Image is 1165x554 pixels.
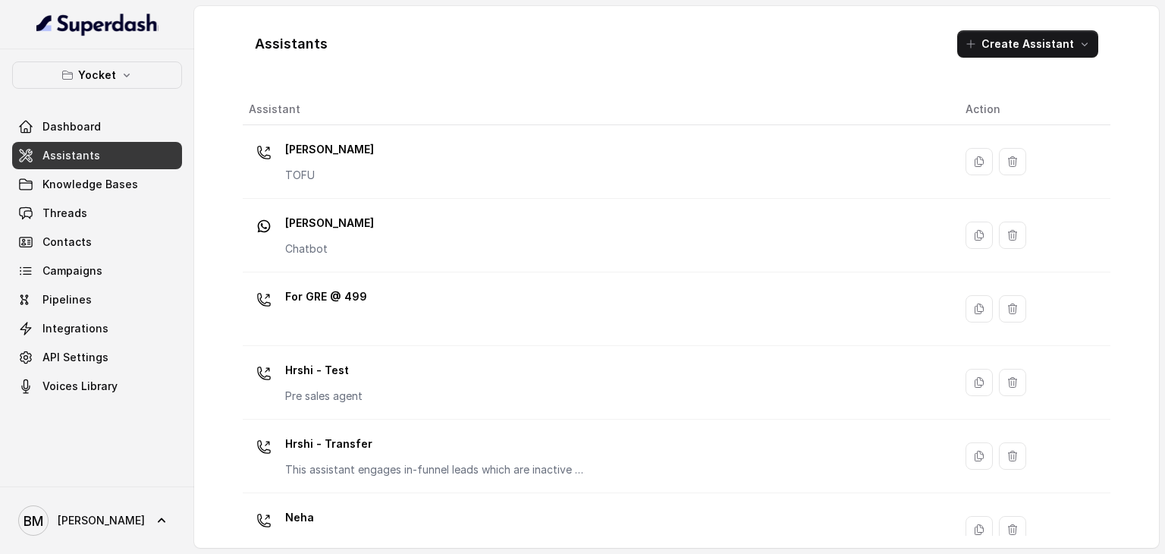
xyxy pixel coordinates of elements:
[42,350,108,365] span: API Settings
[285,389,363,404] p: Pre sales agent
[42,235,92,250] span: Contacts
[78,66,116,84] p: Yocket
[12,499,182,542] a: [PERSON_NAME]
[285,168,374,183] p: TOFU
[285,137,374,162] p: [PERSON_NAME]
[12,142,182,169] a: Assistants
[953,94,1110,125] th: Action
[12,228,182,256] a: Contacts
[42,379,118,394] span: Voices Library
[12,344,182,371] a: API Settings
[255,32,328,56] h1: Assistants
[12,286,182,313] a: Pipelines
[12,315,182,342] a: Integrations
[285,462,589,477] p: This assistant engages in-funnel leads which are inactive and transfer the call to a real Sales p...
[42,263,102,279] span: Campaigns
[42,177,138,192] span: Knowledge Bases
[12,257,182,285] a: Campaigns
[285,211,374,235] p: [PERSON_NAME]
[285,358,363,382] p: Hrshi - Test
[285,241,374,257] p: Chatbot
[12,113,182,140] a: Dashboard
[24,513,43,529] text: BM
[12,61,182,89] button: Yocket
[42,119,101,134] span: Dashboard
[12,171,182,198] a: Knowledge Bases
[243,94,953,125] th: Assistant
[12,373,182,400] a: Voices Library
[42,321,108,336] span: Integrations
[36,12,159,36] img: light.svg
[42,148,100,163] span: Assistants
[285,505,314,530] p: Neha
[42,206,87,221] span: Threads
[285,285,367,309] p: For GRE @ 499
[58,513,145,528] span: [PERSON_NAME]
[42,292,92,307] span: Pipelines
[12,200,182,227] a: Threads
[285,432,589,456] p: Hrshi - Transfer
[957,30,1098,58] button: Create Assistant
